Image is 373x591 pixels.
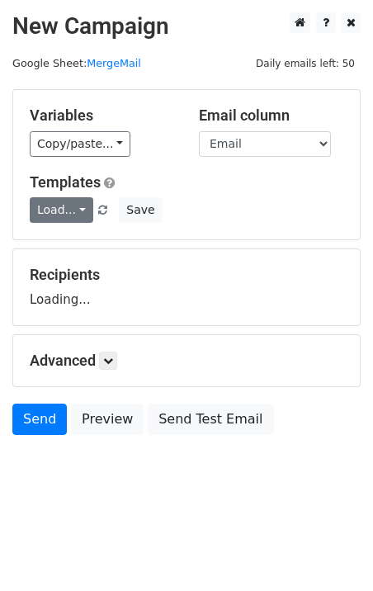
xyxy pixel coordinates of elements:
[199,106,343,125] h5: Email column
[12,404,67,435] a: Send
[119,197,162,223] button: Save
[30,197,93,223] a: Load...
[12,57,141,69] small: Google Sheet:
[30,266,343,284] h5: Recipients
[30,266,343,309] div: Loading...
[71,404,144,435] a: Preview
[87,57,141,69] a: MergeMail
[12,12,361,40] h2: New Campaign
[30,131,130,157] a: Copy/paste...
[250,57,361,69] a: Daily emails left: 50
[30,352,343,370] h5: Advanced
[30,173,101,191] a: Templates
[250,54,361,73] span: Daily emails left: 50
[30,106,174,125] h5: Variables
[148,404,273,435] a: Send Test Email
